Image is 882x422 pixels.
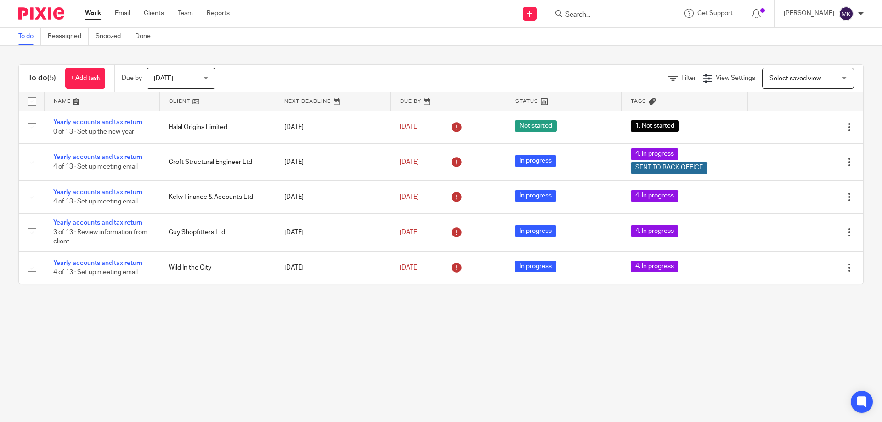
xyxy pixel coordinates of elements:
[122,73,142,83] p: Due by
[53,269,138,276] span: 4 of 13 · Set up meeting email
[631,99,646,104] span: Tags
[275,143,390,180] td: [DATE]
[275,180,390,213] td: [DATE]
[28,73,56,83] h1: To do
[275,214,390,251] td: [DATE]
[400,159,419,165] span: [DATE]
[631,120,679,132] span: 1. Not started
[96,28,128,45] a: Snoozed
[159,111,275,143] td: Halal Origins Limited
[53,119,142,125] a: Yearly accounts and tax return
[53,229,147,245] span: 3 of 13 · Review information from client
[53,129,134,135] span: 0 of 13 · Set up the new year
[115,9,130,18] a: Email
[18,7,64,20] img: Pixie
[53,198,138,205] span: 4 of 13 · Set up meeting email
[178,9,193,18] a: Team
[207,9,230,18] a: Reports
[53,219,142,226] a: Yearly accounts and tax return
[631,261,678,272] span: 4. In progress
[515,190,556,202] span: In progress
[400,264,419,271] span: [DATE]
[631,148,678,160] span: 4. In progress
[159,180,275,213] td: Keky Finance & Accounts Ltd
[515,225,556,237] span: In progress
[565,11,647,19] input: Search
[275,251,390,284] td: [DATE]
[515,155,556,167] span: In progress
[400,124,419,130] span: [DATE]
[135,28,158,45] a: Done
[400,194,419,200] span: [DATE]
[697,10,733,17] span: Get Support
[48,28,89,45] a: Reassigned
[631,162,707,174] span: SENT TO BACK OFFICE
[144,9,164,18] a: Clients
[631,225,678,237] span: 4. In progress
[275,111,390,143] td: [DATE]
[400,229,419,236] span: [DATE]
[515,120,557,132] span: Not started
[53,163,138,170] span: 4 of 13 · Set up meeting email
[784,9,834,18] p: [PERSON_NAME]
[681,75,696,81] span: Filter
[839,6,854,21] img: svg%3E
[716,75,755,81] span: View Settings
[159,214,275,251] td: Guy Shopfitters Ltd
[65,68,105,89] a: + Add task
[53,189,142,196] a: Yearly accounts and tax return
[53,154,142,160] a: Yearly accounts and tax return
[53,260,142,266] a: Yearly accounts and tax return
[85,9,101,18] a: Work
[159,251,275,284] td: Wild In the City
[769,75,821,82] span: Select saved view
[631,190,678,202] span: 4. In progress
[154,75,173,82] span: [DATE]
[515,261,556,272] span: In progress
[18,28,41,45] a: To do
[47,74,56,82] span: (5)
[159,143,275,180] td: Croft Structural Engineer Ltd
